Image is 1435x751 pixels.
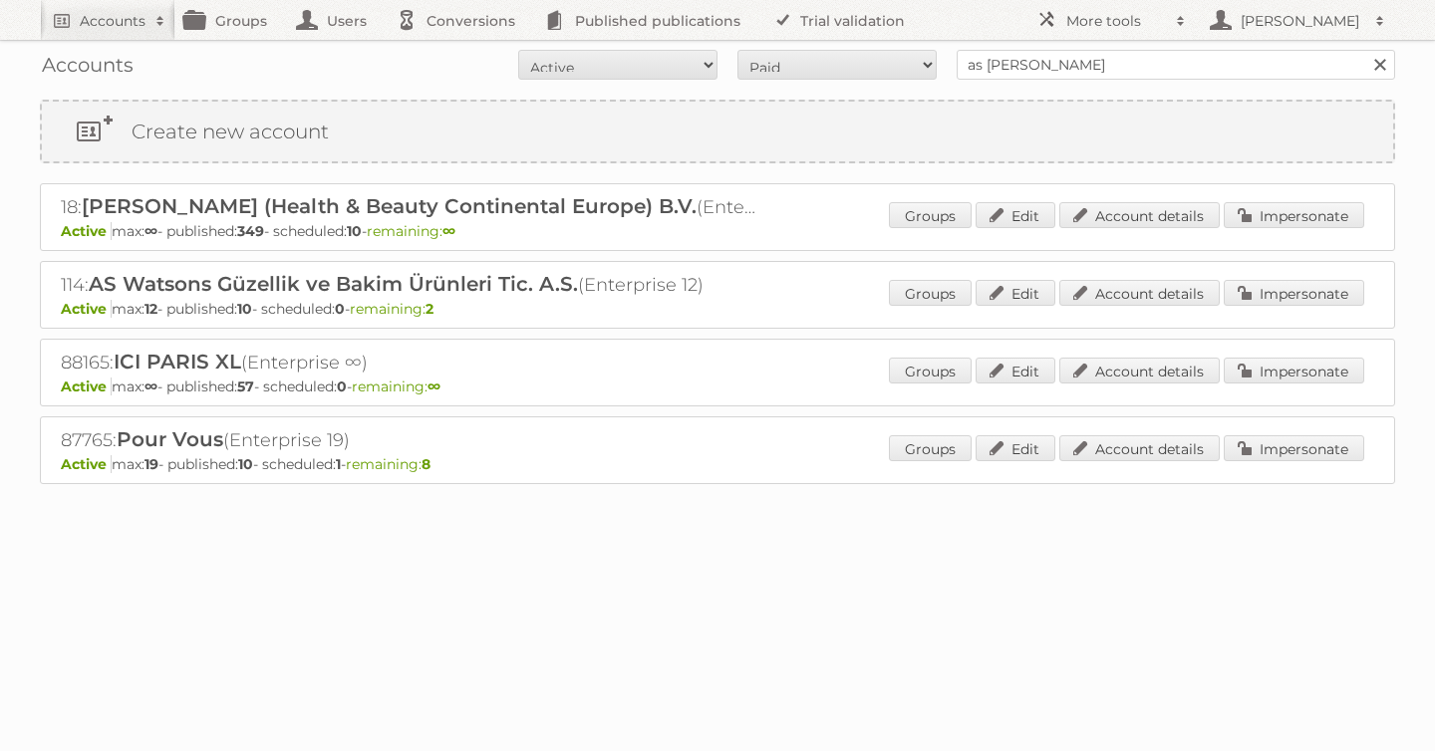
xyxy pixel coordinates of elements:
[1059,280,1220,306] a: Account details
[61,377,1374,395] p: max: - published: - scheduled: -
[422,455,430,473] strong: 8
[61,300,112,318] span: Active
[1224,358,1364,383] a: Impersonate
[61,272,758,298] h2: 114: (Enterprise 12)
[367,222,455,240] span: remaining:
[80,11,145,31] h2: Accounts
[976,435,1055,461] a: Edit
[337,377,347,395] strong: 0
[347,222,362,240] strong: 10
[1059,435,1220,461] a: Account details
[61,427,758,453] h2: 87765: (Enterprise 19)
[61,300,1374,318] p: max: - published: - scheduled: -
[144,455,158,473] strong: 19
[117,427,223,451] span: Pour Vous
[238,455,253,473] strong: 10
[889,358,972,383] a: Groups
[1224,202,1364,228] a: Impersonate
[336,455,341,473] strong: 1
[976,280,1055,306] a: Edit
[889,435,972,461] a: Groups
[428,377,440,395] strong: ∞
[61,222,112,240] span: Active
[889,280,972,306] a: Groups
[350,300,433,318] span: remaining:
[1066,11,1166,31] h2: More tools
[237,377,254,395] strong: 57
[61,350,758,375] h2: 88165: (Enterprise ∞)
[976,202,1055,228] a: Edit
[61,455,112,473] span: Active
[42,102,1393,161] a: Create new account
[1236,11,1365,31] h2: [PERSON_NAME]
[346,455,430,473] span: remaining:
[61,194,758,220] h2: 18: (Enterprise ∞)
[144,222,157,240] strong: ∞
[889,202,972,228] a: Groups
[114,350,241,374] span: ICI PARIS XL
[89,272,578,296] span: AS Watsons Güzellik ve Bakim Ürünleri Tic. A.S.
[352,377,440,395] span: remaining:
[426,300,433,318] strong: 2
[144,300,157,318] strong: 12
[144,377,157,395] strong: ∞
[1224,435,1364,461] a: Impersonate
[61,222,1374,240] p: max: - published: - scheduled: -
[82,194,697,218] span: [PERSON_NAME] (Health & Beauty Continental Europe) B.V.
[335,300,345,318] strong: 0
[61,455,1374,473] p: max: - published: - scheduled: -
[442,222,455,240] strong: ∞
[61,377,112,395] span: Active
[237,300,252,318] strong: 10
[976,358,1055,383] a: Edit
[1059,358,1220,383] a: Account details
[1059,202,1220,228] a: Account details
[1224,280,1364,306] a: Impersonate
[237,222,264,240] strong: 349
